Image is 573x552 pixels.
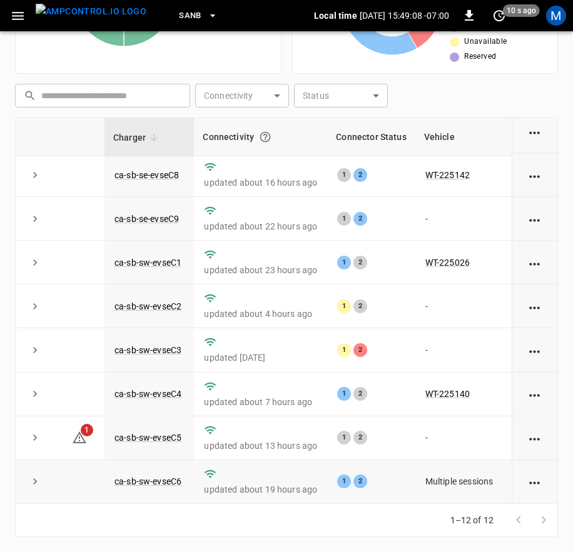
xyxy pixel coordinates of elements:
a: WT-225140 [425,389,470,399]
button: expand row [26,166,44,184]
a: ca-sb-sw-evseC6 [114,476,181,486]
div: 1 [337,299,351,313]
div: 2 [353,431,367,444]
th: Vehicle [415,118,504,156]
div: 2 [353,474,367,488]
div: action cell options [527,256,543,269]
td: Multiple sessions [415,460,504,504]
span: Charger [113,130,162,145]
p: updated about 4 hours ago [204,308,317,320]
img: ampcontrol.io logo [36,4,146,19]
a: ca-sb-sw-evseC3 [114,345,181,355]
div: 1 [337,256,351,269]
td: - [415,416,504,460]
div: action cell options [527,475,543,488]
a: WT-225026 [425,258,470,268]
p: updated about 13 hours ago [204,439,317,452]
p: 1–12 of 12 [450,514,494,526]
div: 2 [353,299,367,313]
div: 1 [337,343,351,357]
div: 2 [353,212,367,226]
div: 2 [353,256,367,269]
div: 1 [337,474,351,488]
span: 10 s ago [503,4,540,17]
div: 1 [337,168,351,182]
div: action cell options [527,300,543,313]
td: - [415,197,504,241]
div: action cell options [527,344,543,356]
a: ca-sb-sw-evseC1 [114,258,181,268]
span: 1 [81,424,93,436]
a: WT-225142 [425,170,470,180]
a: ca-sb-se-evseC9 [114,214,179,224]
p: Local time [314,9,357,22]
th: Connector Status [327,118,415,156]
button: expand row [26,253,44,272]
p: updated about 19 hours ago [204,483,317,496]
div: action cell options [527,388,543,400]
a: ca-sb-sw-evseC4 [114,389,181,399]
div: Connectivity [203,126,318,148]
a: 1 [72,432,87,442]
button: Connection between the charger and our software. [254,126,276,148]
div: 2 [353,387,367,401]
button: expand row [26,384,44,403]
button: set refresh interval [489,6,509,26]
span: Reserved [464,51,496,63]
div: 1 [337,387,351,401]
button: expand row [26,209,44,228]
td: - [415,328,504,372]
a: ca-sb-se-evseC8 [114,170,179,180]
div: action cell options [527,125,543,138]
div: 1 [337,431,351,444]
div: 1 [337,212,351,226]
span: Unavailable [464,36,507,48]
button: expand row [26,341,44,359]
p: updated about 22 hours ago [204,220,317,233]
div: action cell options [527,213,543,225]
p: updated about 7 hours ago [204,396,317,408]
button: expand row [26,472,44,491]
button: expand row [26,428,44,447]
button: expand row [26,297,44,316]
a: ca-sb-sw-evseC5 [114,433,181,443]
p: updated [DATE] [204,351,317,364]
button: SanB [174,4,223,28]
div: 2 [353,343,367,357]
div: action cell options [527,431,543,444]
div: action cell options [527,169,543,181]
td: - [415,284,504,328]
span: SanB [179,9,201,23]
a: ca-sb-sw-evseC2 [114,301,181,311]
p: updated about 23 hours ago [204,264,317,276]
div: 2 [353,168,367,182]
p: [DATE] 15:49:08 -07:00 [360,9,449,22]
div: profile-icon [546,6,566,26]
p: updated about 16 hours ago [204,176,317,189]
